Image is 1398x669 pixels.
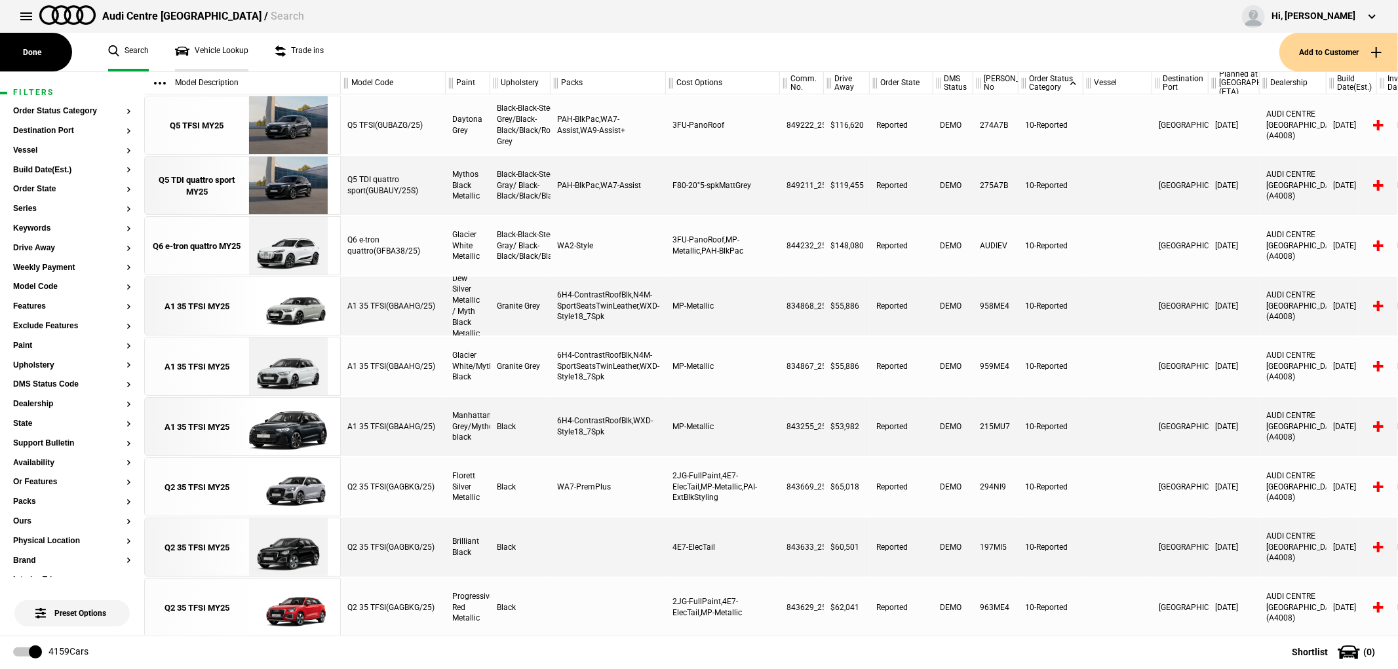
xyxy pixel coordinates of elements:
div: [DATE] [1327,397,1377,456]
section: Upholstery [13,361,131,381]
div: Black [490,397,551,456]
div: 849222_25 [780,96,824,155]
div: AUDI CENTRE [GEOGRAPHIC_DATA] (A4008) [1260,337,1327,396]
div: 6H4-ContrastRoofBlk,N4M-SportSeatsTwinLeather,WXD-Style18_7Spk [551,337,666,396]
div: Q6 e-tron quattro(GFBA38/25) [341,216,446,275]
div: AUDI CENTRE [GEOGRAPHIC_DATA] (A4008) [1260,397,1327,456]
div: A1 35 TFSI MY25 [165,421,229,433]
section: Vessel [13,146,131,166]
div: Daytona Grey [446,96,490,155]
section: Dealership [13,400,131,419]
div: 197MI5 [973,518,1019,577]
button: Weekly Payment [13,263,131,273]
div: 843633_25 [780,518,824,577]
div: 10-Reported [1019,578,1083,637]
div: 958ME4 [973,277,1019,335]
section: Support Bulletin [13,439,131,459]
div: WA7-PremPlus [551,457,666,516]
div: Dew Silver Metallic / Myth Black Metallic [446,277,490,335]
img: Audi_GAGBKG_25_YM_A2A2_4E7_(Nadin:_4E7_C48)_ext.png [243,518,334,577]
div: [GEOGRAPHIC_DATA] [1152,337,1209,396]
div: Reported [870,578,933,637]
img: Audi_GBAAHG_25_ZV_N80E_6H4_PS1_PX2_WXD_N4M_CV1_6FB_(Nadin:_6FB_6H4_C41_CV1_N4M_PS1_PX2_WXD)_ext.png [243,277,334,336]
div: Order State [870,72,933,94]
div: DEMO [933,578,973,637]
div: [GEOGRAPHIC_DATA] [1152,518,1209,577]
a: A1 35 TFSI MY25 [151,337,243,396]
button: Vessel [13,146,131,155]
a: Q2 35 TFSI MY25 [151,458,243,517]
div: [DATE] [1327,96,1377,155]
div: [DATE] [1209,216,1260,275]
div: [DATE] [1209,337,1260,396]
button: Destination Port [13,126,131,136]
div: Glacier White/Mythos Black [446,337,490,396]
button: Availability [13,459,131,468]
div: Black-Black-Steel Grey/Black-Black/Black/Rock Grey [490,96,551,155]
div: 10-Reported [1019,457,1083,516]
section: Interior Trim [13,575,131,595]
div: 10-Reported [1019,277,1083,335]
div: Manhattan Grey/Mythos black [446,397,490,456]
div: [DATE] [1327,578,1377,637]
div: [GEOGRAPHIC_DATA] [1152,96,1209,155]
button: Add to Customer [1279,33,1398,71]
section: Brand [13,556,131,576]
div: $55,886 [824,337,870,396]
div: 6H4-ContrastRoofBlk,N4M-SportSeatsTwinLeather,WXD-Style18_7Spk [551,277,666,335]
div: Black [490,518,551,577]
div: DEMO [933,216,973,275]
section: Order State [13,185,131,204]
section: Packs [13,497,131,517]
div: Q2 35 TFSI MY25 [165,542,229,554]
div: Drive Away [824,72,869,94]
div: $148,080 [824,216,870,275]
button: Exclude Features [13,322,131,331]
div: AUDIEV [973,216,1019,275]
div: A1 35 TFSI(GBAAHG/25) [341,397,446,456]
div: Brilliant Black [446,518,490,577]
div: AUDI CENTRE [GEOGRAPHIC_DATA] (A4008) [1260,277,1327,335]
div: DEMO [933,337,973,396]
img: audi.png [39,5,96,25]
div: Reported [870,96,933,155]
img: Audi_GAGBKG_25_YM_L5L5_WA7_4E7_PXC_2JG_PAI_C7M_(Nadin:_2JG_4E7_C48_C7M_PAI_PXC_WA7)_ext.png [243,458,334,517]
div: AUDI CENTRE [GEOGRAPHIC_DATA] (A4008) [1260,457,1327,516]
button: Packs [13,497,131,507]
a: Vehicle Lookup [175,33,248,71]
div: 3FU-PanoRoof,MP-Metallic,PAH-BlkPac [666,216,780,275]
button: Dealership [13,400,131,409]
button: Features [13,302,131,311]
div: Granite Grey [490,337,551,396]
div: [DATE] [1209,156,1260,215]
button: Ours [13,517,131,526]
div: DEMO [933,457,973,516]
div: AUDI CENTRE [GEOGRAPHIC_DATA] (A4008) [1260,578,1327,637]
img: Audi_GAGBKG_25_YM_B1B1_4E7_2JG_(Nadin:_2JG_4E7_C48)_ext.png [243,579,334,638]
section: Model Code [13,282,131,302]
div: 4159 Cars [49,645,88,659]
div: Black [490,578,551,637]
div: 834868_25 [780,277,824,335]
div: DEMO [933,397,973,456]
div: DEMO [933,156,973,215]
div: [DATE] [1327,337,1377,396]
div: Dealership [1260,72,1326,94]
button: Brand [13,556,131,565]
div: Progressive Red Metallic [446,578,490,637]
div: Reported [870,156,933,215]
div: [GEOGRAPHIC_DATA] [1152,397,1209,456]
div: [DATE] [1209,397,1260,456]
div: [GEOGRAPHIC_DATA] [1152,457,1209,516]
div: A1 35 TFSI(GBAAHG/25) [341,277,446,335]
div: Q2 35 TFSI(GAGBKG/25) [341,457,446,516]
div: Reported [870,277,933,335]
div: AUDI CENTRE [GEOGRAPHIC_DATA] (A4008) [1260,156,1327,215]
div: Upholstery [490,72,550,94]
img: Audi_GBAAHG_25_ZV_2Y0E_6H4_PS1_PX2_WXD_N4M_CV1_6FB_(Nadin:_6FB_6H4_C41_CV1_N4M_PS1_PX2_WXD)_ext.png [243,337,334,396]
div: Vessel [1083,72,1152,94]
h1: Filters [13,88,131,97]
div: Q2 35 TFSI(GAGBKG/25) [341,578,446,637]
div: 844232_25 [780,216,824,275]
section: Order Status Category [13,107,131,126]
